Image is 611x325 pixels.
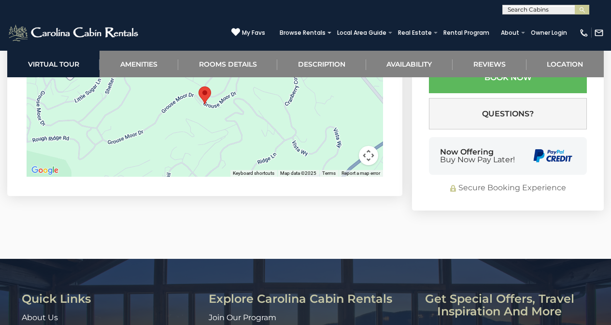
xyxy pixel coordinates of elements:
[526,51,604,77] a: Location
[429,183,587,194] div: Secure Booking Experience
[242,28,265,37] span: My Favs
[393,26,437,40] a: Real Estate
[233,170,274,177] button: Keyboard shortcuts
[366,51,453,77] a: Availability
[209,293,396,305] h3: Explore Carolina Cabin Rentals
[99,51,178,77] a: Amenities
[22,313,58,322] a: About Us
[231,28,265,38] a: My Favs
[29,164,61,177] img: Google
[22,293,201,305] h3: Quick Links
[7,51,99,77] a: Virtual Tour
[526,26,572,40] a: Owner Login
[579,28,589,38] img: phone-regular-white.png
[453,51,526,77] a: Reviews
[440,156,515,164] span: Buy Now Pay Later!
[199,86,211,104] div: Grouse Moor Lodge
[277,51,366,77] a: Description
[7,23,141,42] img: White-1-2.png
[178,51,277,77] a: Rooms Details
[594,28,604,38] img: mail-regular-white.png
[341,170,380,176] a: Report a map error
[280,170,316,176] span: Map data ©2025
[359,146,378,165] button: Map camera controls
[439,26,494,40] a: Rental Program
[402,293,597,318] h3: Get special offers, travel inspiration and more
[440,148,515,164] div: Now Offering
[429,62,587,93] button: Book Now
[322,170,336,176] a: Terms
[29,164,61,177] a: Open this area in Google Maps (opens a new window)
[496,26,524,40] a: About
[429,98,587,129] button: Questions?
[275,26,330,40] a: Browse Rentals
[209,313,276,322] a: Join Our Program
[332,26,391,40] a: Local Area Guide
